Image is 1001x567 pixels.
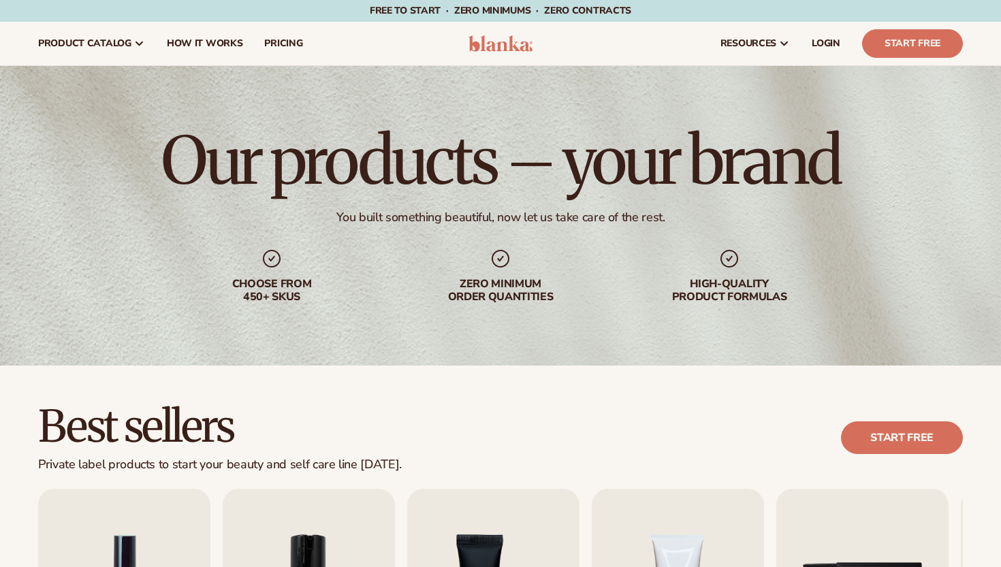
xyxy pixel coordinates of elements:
span: resources [720,38,776,49]
a: resources [710,22,801,65]
a: Start free [841,421,963,454]
div: Choose from 450+ Skus [185,278,359,304]
img: logo [468,35,533,52]
div: High-quality product formulas [642,278,816,304]
a: How It Works [156,22,254,65]
a: Start Free [862,29,963,58]
span: Free to start · ZERO minimums · ZERO contracts [370,4,631,17]
span: product catalog [38,38,131,49]
a: pricing [253,22,313,65]
div: Private label products to start your beauty and self care line [DATE]. [38,457,402,472]
h1: Our products – your brand [161,128,840,193]
span: LOGIN [812,38,840,49]
span: How It Works [167,38,243,49]
h2: Best sellers [38,404,402,449]
a: LOGIN [801,22,851,65]
span: pricing [264,38,302,49]
div: You built something beautiful, now let us take care of the rest. [336,210,665,225]
a: product catalog [27,22,156,65]
div: Zero minimum order quantities [413,278,588,304]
